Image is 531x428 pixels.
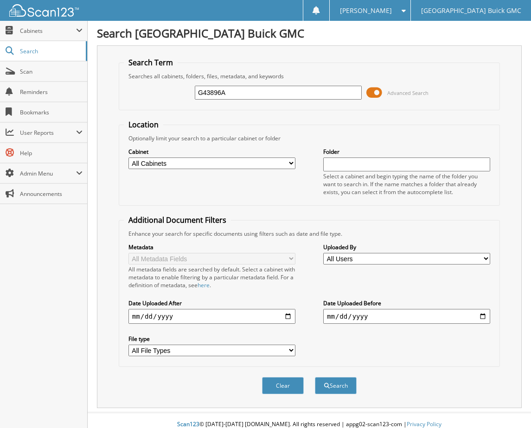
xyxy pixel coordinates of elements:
span: Scan [20,68,83,76]
span: [PERSON_NAME] [340,8,392,13]
label: Cabinet [128,148,295,156]
label: Date Uploaded After [128,299,295,307]
legend: Additional Document Filters [124,215,231,225]
input: end [323,309,490,324]
label: Date Uploaded Before [323,299,490,307]
span: Admin Menu [20,170,76,177]
div: Searches all cabinets, folders, files, metadata, and keywords [124,72,495,80]
h1: Search [GEOGRAPHIC_DATA] Buick GMC [97,25,522,41]
img: scan123-logo-white.svg [9,4,79,17]
legend: Search Term [124,57,178,68]
label: Metadata [128,243,295,251]
button: Search [315,377,357,394]
span: Scan123 [177,420,199,428]
label: Uploaded By [323,243,490,251]
div: Optionally limit your search to a particular cabinet or folder [124,134,495,142]
span: Announcements [20,190,83,198]
span: [GEOGRAPHIC_DATA] Buick GMC [421,8,521,13]
input: start [128,309,295,324]
div: Enhance your search for specific documents using filters such as date and file type. [124,230,495,238]
legend: Location [124,120,163,130]
span: Reminders [20,88,83,96]
iframe: Chat Widget [485,384,531,428]
span: Cabinets [20,27,76,35]
span: Advanced Search [387,89,429,96]
button: Clear [262,377,304,394]
span: Help [20,149,83,157]
a: Privacy Policy [407,420,441,428]
span: Search [20,47,81,55]
a: here [198,281,210,289]
label: File type [128,335,295,343]
label: Folder [323,148,490,156]
span: Bookmarks [20,108,83,116]
span: User Reports [20,129,76,137]
div: All metadata fields are searched by default. Select a cabinet with metadata to enable filtering b... [128,265,295,289]
div: Select a cabinet and begin typing the name of the folder you want to search in. If the name match... [323,172,490,196]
